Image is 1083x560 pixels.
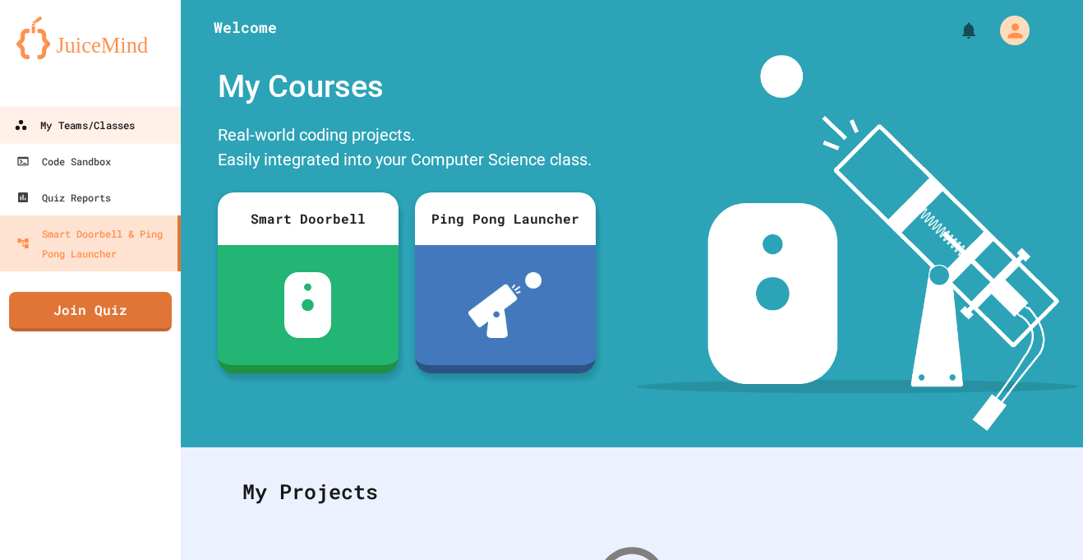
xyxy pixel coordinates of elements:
div: My Account [983,12,1034,49]
img: ppl-with-ball.png [468,272,541,338]
div: Smart Doorbell [218,192,399,245]
div: Smart Doorbell & Ping Pong Launcher [16,224,171,263]
img: sdb-white.svg [284,272,331,338]
a: Join Quiz [9,292,172,331]
div: Quiz Reports [16,187,111,207]
div: Code Sandbox [16,151,111,171]
div: My Projects [226,460,1038,524]
div: Real-world coding projects. Easily integrated into your Computer Science class. [210,118,604,180]
img: banner-image-my-projects.png [637,55,1077,431]
div: My Teams/Classes [14,115,135,136]
div: My Notifications [929,16,983,44]
img: logo-orange.svg [16,16,164,59]
div: My Courses [210,55,604,118]
div: Ping Pong Launcher [415,192,596,245]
